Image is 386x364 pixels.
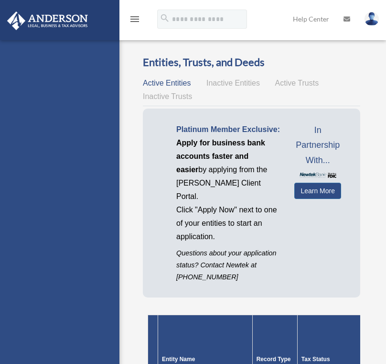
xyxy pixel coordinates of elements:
[176,136,280,203] p: by applying from the [PERSON_NAME] Client Portal.
[4,11,91,30] img: Anderson Advisors Platinum Portal
[365,12,379,26] img: User Pic
[160,13,170,23] i: search
[275,79,319,87] span: Active Trusts
[129,17,140,25] a: menu
[143,55,360,70] h3: Entities, Trusts, and Deeds
[143,92,192,100] span: Inactive Trusts
[176,247,280,284] p: Questions about your application status? Contact Newtek at [PHONE_NUMBER]
[176,139,265,174] span: Apply for business bank accounts faster and easier
[176,203,280,243] p: Click "Apply Now" next to one of your entities to start an application.
[206,79,260,87] span: Inactive Entities
[294,123,341,168] span: In Partnership With...
[299,173,336,178] img: NewtekBankLogoSM.png
[129,13,140,25] i: menu
[176,123,280,136] p: Platinum Member Exclusive:
[143,79,191,87] span: Active Entities
[294,183,341,199] a: Learn More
